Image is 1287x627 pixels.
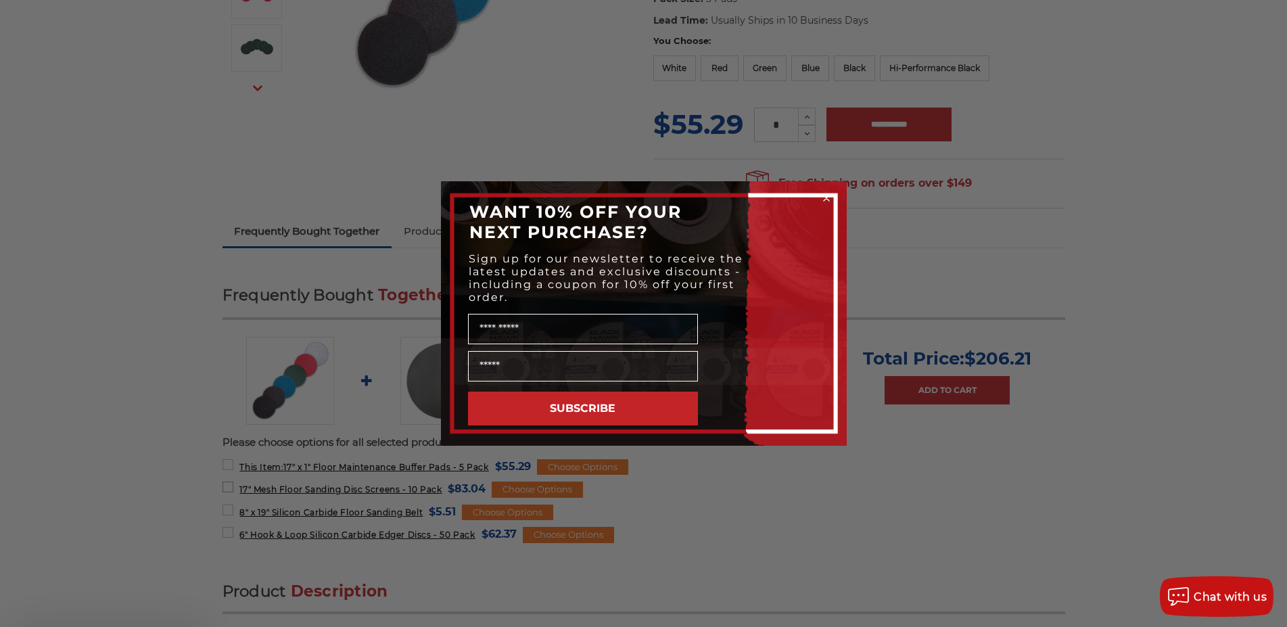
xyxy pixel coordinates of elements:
[468,392,698,425] button: SUBSCRIBE
[820,191,833,205] button: Close dialog
[468,351,698,381] input: Email
[1194,590,1267,603] span: Chat with us
[1160,576,1273,617] button: Chat with us
[469,252,743,304] span: Sign up for our newsletter to receive the latest updates and exclusive discounts - including a co...
[469,202,682,242] span: WANT 10% OFF YOUR NEXT PURCHASE?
